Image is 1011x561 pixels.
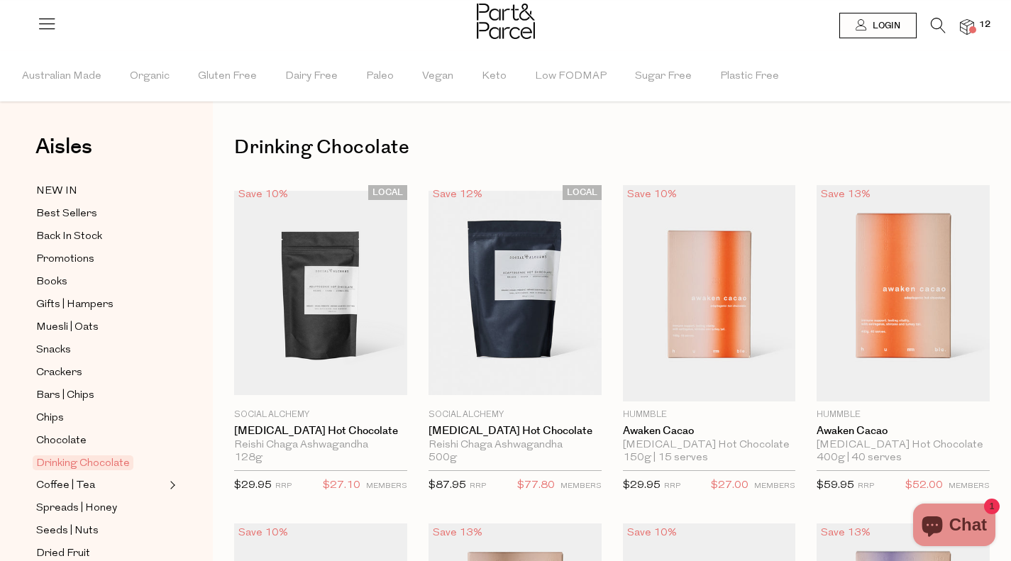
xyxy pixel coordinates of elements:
span: Gifts | Hampers [36,296,114,313]
span: Keto [482,52,507,101]
span: Spreads | Honey [36,500,117,517]
span: Organic [130,52,170,101]
img: Awaken Cacao [623,185,796,401]
span: LOCAL [563,185,602,200]
a: Awaken Cacao [623,425,796,438]
a: Spreads | Honey [36,499,165,517]
span: Books [36,274,67,291]
p: Hummble [623,409,796,421]
a: Muesli | Oats [36,318,165,336]
div: [MEDICAL_DATA] Hot Chocolate [817,439,990,452]
a: Snacks [36,341,165,359]
span: Muesli | Oats [36,319,99,336]
span: 500g [429,452,457,465]
a: Promotions [36,250,165,268]
small: MEMBERS [754,482,795,490]
span: 12 [976,18,994,31]
a: Aisles [35,136,92,172]
a: [MEDICAL_DATA] Hot Chocolate [429,425,602,438]
span: Low FODMAP [535,52,607,101]
a: Chocolate [36,432,165,450]
button: Expand/Collapse Coffee | Tea [166,477,176,494]
a: Bars | Chips [36,387,165,404]
span: 400g | 40 serves [817,452,902,465]
p: Social Alchemy [429,409,602,421]
a: Drinking Chocolate [36,455,165,472]
small: RRP [275,482,292,490]
img: Awaken Cacao [817,185,990,401]
p: Social Alchemy [234,409,407,421]
a: Chips [36,409,165,427]
span: Drinking Chocolate [33,455,133,470]
div: Save 10% [623,185,681,204]
a: Books [36,273,165,291]
img: Part&Parcel [477,4,535,39]
span: $52.00 [905,477,943,495]
span: $27.10 [323,477,360,495]
div: Reishi Chaga Ashwagandha [234,439,407,452]
span: NEW IN [36,183,77,200]
span: Aisles [35,131,92,162]
span: Bars | Chips [36,387,94,404]
small: MEMBERS [949,482,990,490]
span: Crackers [36,365,82,382]
small: MEMBERS [560,482,602,490]
div: Save 13% [429,523,487,543]
a: Gifts | Hampers [36,296,165,313]
img: Adaptogenic Hot Chocolate [429,191,602,395]
div: Save 10% [234,523,292,543]
span: Coffee | Tea [36,477,95,494]
inbox-online-store-chat: Shopify online store chat [909,504,1000,550]
div: Save 10% [234,185,292,204]
small: MEMBERS [366,482,407,490]
span: Back In Stock [36,228,102,245]
span: Snacks [36,342,71,359]
small: RRP [664,482,680,490]
span: Plastic Free [720,52,779,101]
a: [MEDICAL_DATA] Hot Chocolate [234,425,407,438]
a: Best Sellers [36,205,165,223]
span: $29.95 [234,480,272,491]
span: 128g [234,452,263,465]
span: Chocolate [36,433,87,450]
a: Coffee | Tea [36,477,165,494]
span: Vegan [422,52,453,101]
span: Sugar Free [635,52,692,101]
a: Awaken Cacao [817,425,990,438]
span: $29.95 [623,480,661,491]
div: Save 13% [817,185,875,204]
div: Save 12% [429,185,487,204]
span: $59.95 [817,480,854,491]
span: Australian Made [22,52,101,101]
p: Hummble [817,409,990,421]
h1: Drinking Chocolate [234,131,990,164]
div: Reishi Chaga Ashwagandha [429,439,602,452]
span: Dairy Free [285,52,338,101]
span: $77.80 [517,477,555,495]
span: Chips [36,410,64,427]
a: Seeds | Nuts [36,522,165,540]
small: RRP [470,482,486,490]
a: 12 [960,19,974,34]
div: Save 10% [623,523,681,543]
span: Seeds | Nuts [36,523,99,540]
span: 150g | 15 serves [623,452,708,465]
a: Login [839,13,917,38]
span: Paleo [366,52,394,101]
div: Save 13% [817,523,875,543]
span: Best Sellers [36,206,97,223]
span: Login [869,20,900,32]
span: $27.00 [711,477,748,495]
a: Crackers [36,364,165,382]
a: Back In Stock [36,228,165,245]
span: Gluten Free [198,52,257,101]
a: NEW IN [36,182,165,200]
span: $87.95 [429,480,466,491]
div: [MEDICAL_DATA] Hot Chocolate [623,439,796,452]
img: Adaptogenic Hot Chocolate [234,191,407,395]
span: Promotions [36,251,94,268]
small: RRP [858,482,874,490]
span: LOCAL [368,185,407,200]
